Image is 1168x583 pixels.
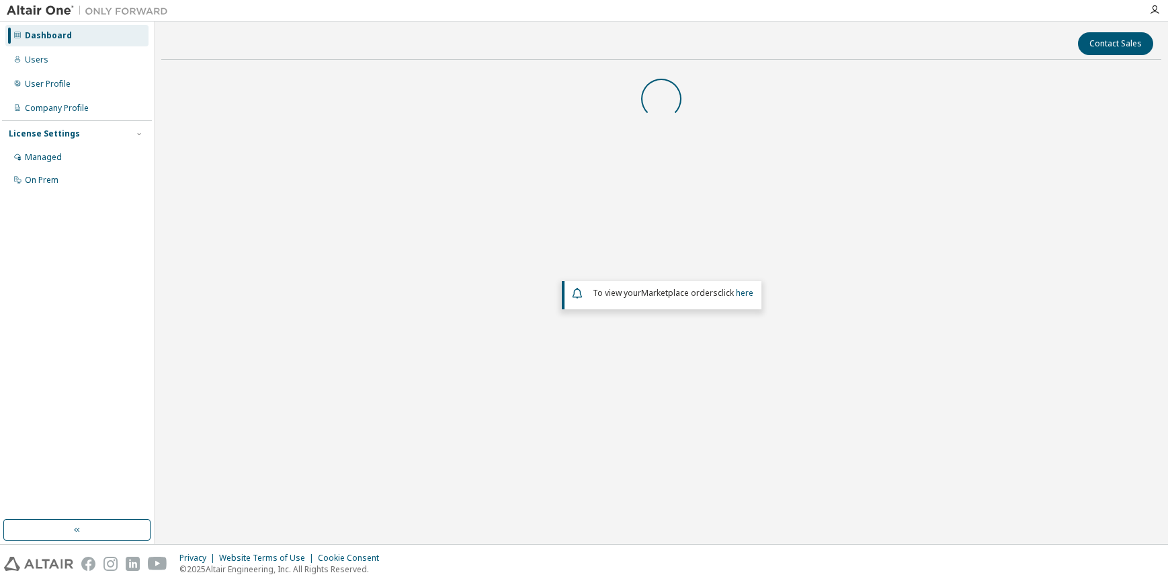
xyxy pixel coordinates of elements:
span: To view your click [593,287,753,299]
div: Cookie Consent [318,553,387,563]
a: here [736,287,753,299]
div: Privacy [179,553,219,563]
div: License Settings [9,128,80,139]
img: linkedin.svg [126,557,140,571]
em: Marketplace orders [641,287,718,299]
img: altair_logo.svg [4,557,73,571]
div: Company Profile [25,103,89,114]
div: Users [25,54,48,65]
img: youtube.svg [148,557,167,571]
button: Contact Sales [1078,32,1153,55]
p: © 2025 Altair Engineering, Inc. All Rights Reserved. [179,563,387,575]
div: On Prem [25,175,58,186]
div: Website Terms of Use [219,553,318,563]
div: User Profile [25,79,71,89]
img: facebook.svg [81,557,95,571]
div: Dashboard [25,30,72,41]
img: Altair One [7,4,175,17]
img: instagram.svg [103,557,118,571]
div: Managed [25,152,62,163]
